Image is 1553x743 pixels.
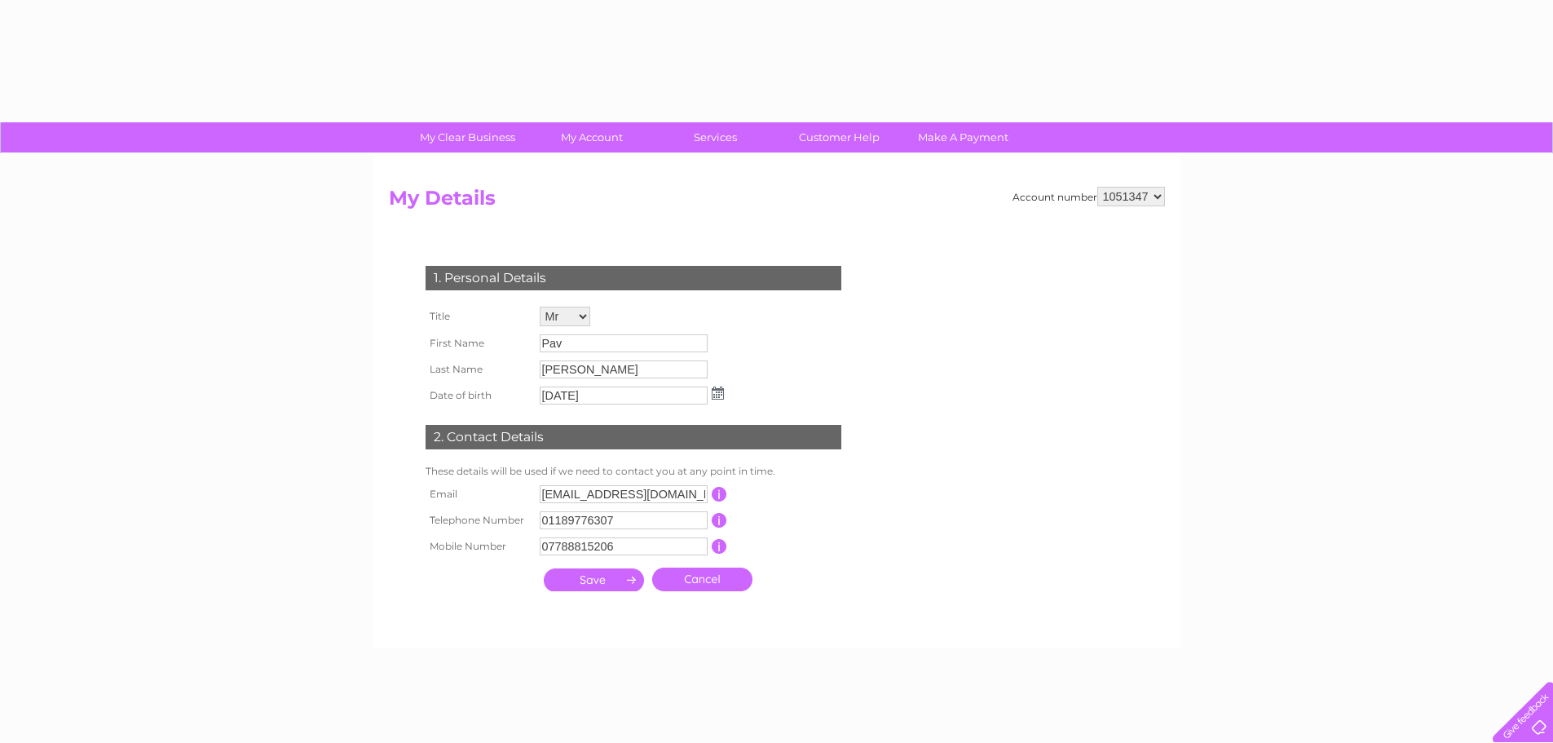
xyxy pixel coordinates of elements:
[421,481,536,507] th: Email
[421,356,536,383] th: Last Name
[421,330,536,356] th: First Name
[712,539,727,554] input: Information
[712,487,727,502] input: Information
[1013,187,1165,206] div: Account number
[389,187,1165,218] h2: My Details
[426,266,841,290] div: 1. Personal Details
[544,568,644,591] input: Submit
[421,383,536,409] th: Date of birth
[896,122,1030,153] a: Make A Payment
[421,533,536,559] th: Mobile Number
[421,462,845,481] td: These details will be used if we need to contact you at any point in time.
[421,303,536,330] th: Title
[426,425,841,449] div: 2. Contact Details
[648,122,783,153] a: Services
[652,568,752,591] a: Cancel
[421,507,536,533] th: Telephone Number
[524,122,659,153] a: My Account
[712,513,727,528] input: Information
[712,387,724,400] img: ...
[400,122,535,153] a: My Clear Business
[772,122,907,153] a: Customer Help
